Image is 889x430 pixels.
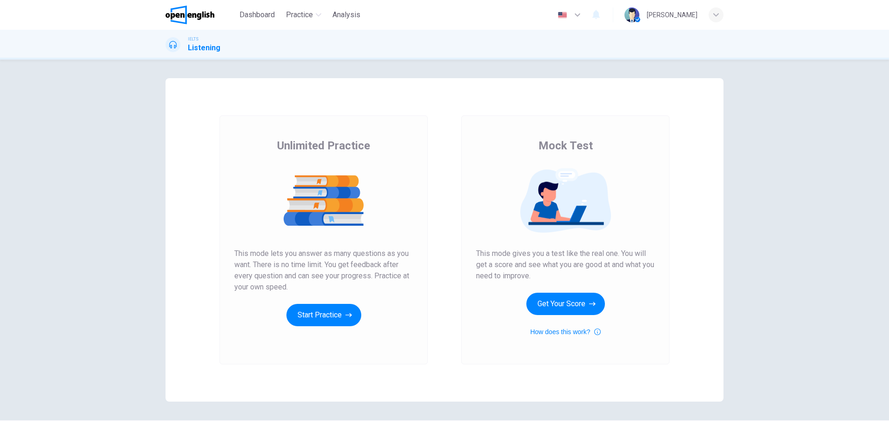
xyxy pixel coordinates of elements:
[286,9,313,20] span: Practice
[647,9,697,20] div: [PERSON_NAME]
[188,42,220,54] h1: Listening
[234,248,413,293] span: This mode lets you answer as many questions as you want. There is no time limit. You get feedback...
[188,36,199,42] span: IELTS
[530,326,600,337] button: How does this work?
[557,12,568,19] img: en
[282,7,325,23] button: Practice
[166,6,214,24] img: OpenEnglish logo
[624,7,639,22] img: Profile picture
[286,304,361,326] button: Start Practice
[526,293,605,315] button: Get Your Score
[166,6,236,24] a: OpenEnglish logo
[332,9,360,20] span: Analysis
[329,7,364,23] button: Analysis
[277,138,370,153] span: Unlimited Practice
[239,9,275,20] span: Dashboard
[236,7,279,23] button: Dashboard
[538,138,593,153] span: Mock Test
[476,248,655,282] span: This mode gives you a test like the real one. You will get a score and see what you are good at a...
